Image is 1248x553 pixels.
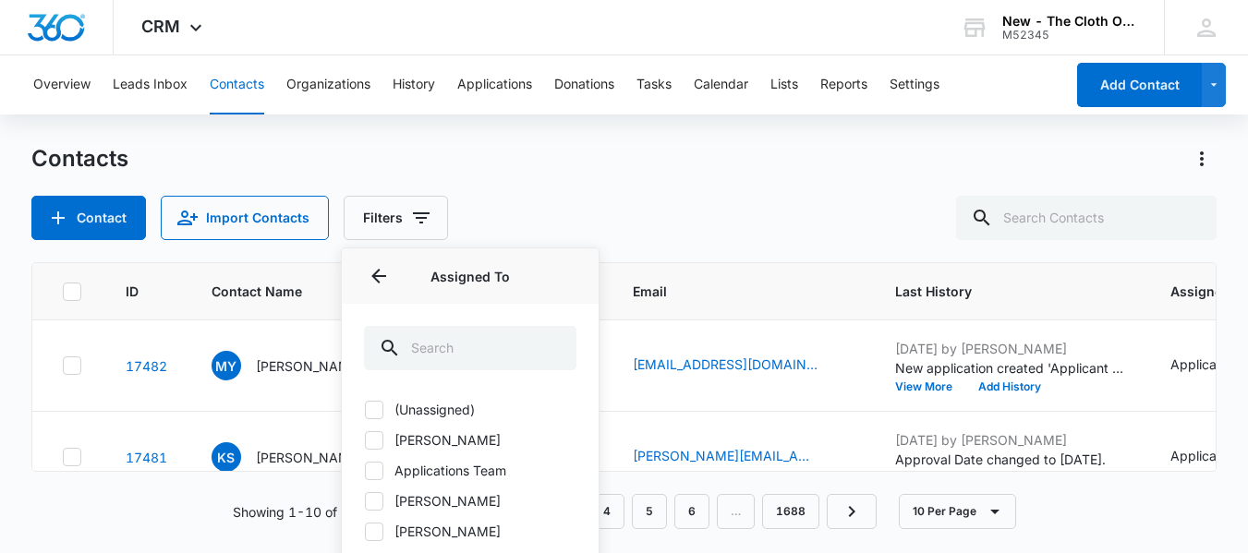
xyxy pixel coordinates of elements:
[1002,14,1137,29] div: account name
[633,446,851,468] div: Email - katherine.ramey@aol.com - Select to Edit Field
[256,356,362,376] p: [PERSON_NAME]
[895,282,1099,301] span: Last History
[633,282,824,301] span: Email
[1077,63,1202,107] button: Add Contact
[827,494,877,529] a: Next Page
[895,339,1126,358] p: [DATE] by [PERSON_NAME]
[633,355,851,377] div: Email - maggiepearlyoung@gmail.com - Select to Edit Field
[113,55,188,114] button: Leads Inbox
[762,494,819,529] a: Page 1688
[161,196,329,240] button: Import Contacts
[636,55,672,114] button: Tasks
[126,282,140,301] span: ID
[890,55,939,114] button: Settings
[895,450,1126,469] p: Approval Date changed to [DATE].
[457,55,532,114] button: Applications
[233,502,382,522] p: Showing 1-10 of 16876
[31,145,128,173] h1: Contacts
[899,494,1016,529] button: 10 Per Page
[126,358,167,374] a: Navigate to contact details page for Margaret Young
[895,381,965,392] button: View More
[694,55,748,114] button: Calendar
[212,442,395,472] div: Contact Name - Katherine Sparks - Select to Edit Field
[770,55,798,114] button: Lists
[126,450,167,465] a: Navigate to contact details page for Katherine Sparks
[33,55,91,114] button: Overview
[589,494,624,529] a: Page 4
[212,442,241,472] span: KS
[212,351,395,380] div: Contact Name - Margaret Young - Select to Edit Field
[965,381,1054,392] button: Add History
[820,55,867,114] button: Reports
[212,282,369,301] span: Contact Name
[405,494,877,529] nav: Pagination
[364,461,576,480] label: Applications Team
[674,494,709,529] a: Page 6
[1187,144,1217,174] button: Actions
[633,355,818,374] a: [EMAIL_ADDRESS][DOMAIN_NAME]
[632,494,667,529] a: Page 5
[256,448,362,467] p: [PERSON_NAME]
[212,351,241,380] span: MY
[141,17,180,36] span: CRM
[554,55,614,114] button: Donations
[956,196,1217,240] input: Search Contacts
[364,522,576,541] label: [PERSON_NAME]
[364,430,576,450] label: [PERSON_NAME]
[364,491,576,511] label: [PERSON_NAME]
[633,446,818,465] a: [PERSON_NAME][EMAIL_ADDRESS][PERSON_NAME][DOMAIN_NAME]
[1002,29,1137,42] div: account id
[895,430,1126,450] p: [DATE] by [PERSON_NAME]
[364,400,576,419] label: (Unassigned)
[364,267,576,286] p: Assigned To
[286,55,370,114] button: Organizations
[895,358,1126,378] p: New application created 'Applicant - [PERSON_NAME]'.
[344,196,448,240] button: Filters
[210,55,264,114] button: Contacts
[393,55,435,114] button: History
[364,326,576,370] input: Search
[31,196,146,240] button: Add Contact
[364,261,394,291] button: Back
